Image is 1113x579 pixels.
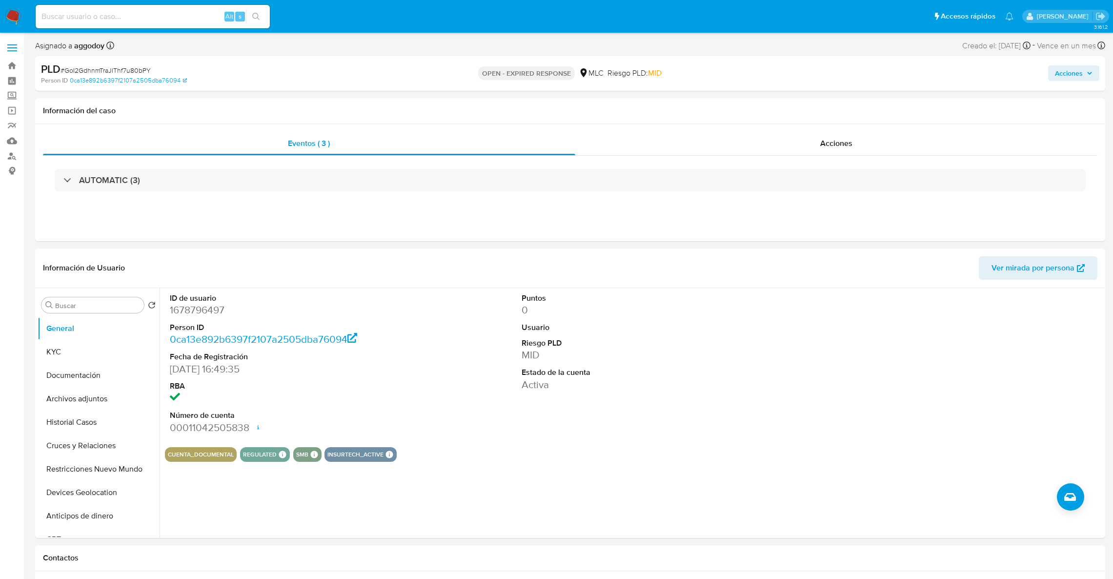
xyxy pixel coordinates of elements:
dt: Puntos [522,293,747,304]
span: Ver mirada por persona [992,256,1074,280]
span: Acciones [820,138,852,149]
span: Vence en un mes [1037,41,1096,51]
div: AUTOMATIC (3) [55,169,1086,191]
button: Acciones [1048,65,1099,81]
span: MID [648,67,662,79]
dd: 1678796497 [170,303,395,317]
b: aggodoy [72,40,104,51]
dt: RBA [170,381,395,392]
span: s [239,12,242,21]
h3: AUTOMATIC (3) [79,175,140,186]
span: Alt [225,12,233,21]
a: 0ca13e892b6397f2107a2505dba76094 [70,76,187,85]
button: Anticipos de dinero [38,504,160,528]
button: Ver mirada por persona [979,256,1097,280]
dt: Estado de la cuenta [522,367,747,378]
input: Buscar usuario o caso... [36,10,270,23]
a: 0ca13e892b6397f2107a2505dba76094 [170,332,358,346]
dt: Número de cuenta [170,410,395,421]
span: Acciones [1055,65,1083,81]
dd: 00011042505838 [170,421,395,434]
input: Buscar [55,301,140,310]
button: General [38,317,160,340]
button: Buscar [45,301,53,309]
dt: Fecha de Registración [170,352,395,362]
dt: Usuario [522,322,747,333]
button: CBT [38,528,160,551]
b: PLD [41,61,61,77]
dt: Person ID [170,322,395,333]
button: Restricciones Nuevo Mundo [38,457,160,481]
p: OPEN - EXPIRED RESPONSE [478,66,575,80]
span: Eventos ( 3 ) [288,138,330,149]
dt: Riesgo PLD [522,338,747,349]
span: - [1032,39,1035,52]
button: search-icon [246,10,266,23]
dd: 0 [522,303,747,317]
h1: Contactos [43,553,1097,563]
h1: Información de Usuario [43,263,125,273]
button: KYC [38,340,160,364]
p: agustina.godoy@mercadolibre.com [1037,12,1092,21]
b: Person ID [41,76,68,85]
button: Historial Casos [38,411,160,434]
h1: Información del caso [43,106,1097,116]
a: Notificaciones [1005,12,1013,21]
button: Volver al orden por defecto [148,301,156,312]
div: Creado el: [DATE] [962,39,1031,52]
dt: ID de usuario [170,293,395,304]
dd: MID [522,348,747,362]
span: # GoI2GdhnmTraJlThf7u80bPY [61,65,151,75]
button: Cruces y Relaciones [38,434,160,457]
button: Devices Geolocation [38,481,160,504]
button: Documentación [38,364,160,387]
dd: Activa [522,378,747,392]
span: Riesgo PLD: [607,68,662,79]
span: Asignado a [35,41,104,51]
span: Accesos rápidos [941,11,995,21]
dd: [DATE] 16:49:35 [170,362,395,376]
a: Salir [1095,11,1106,21]
button: Archivos adjuntos [38,387,160,411]
div: MLC [579,68,604,79]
